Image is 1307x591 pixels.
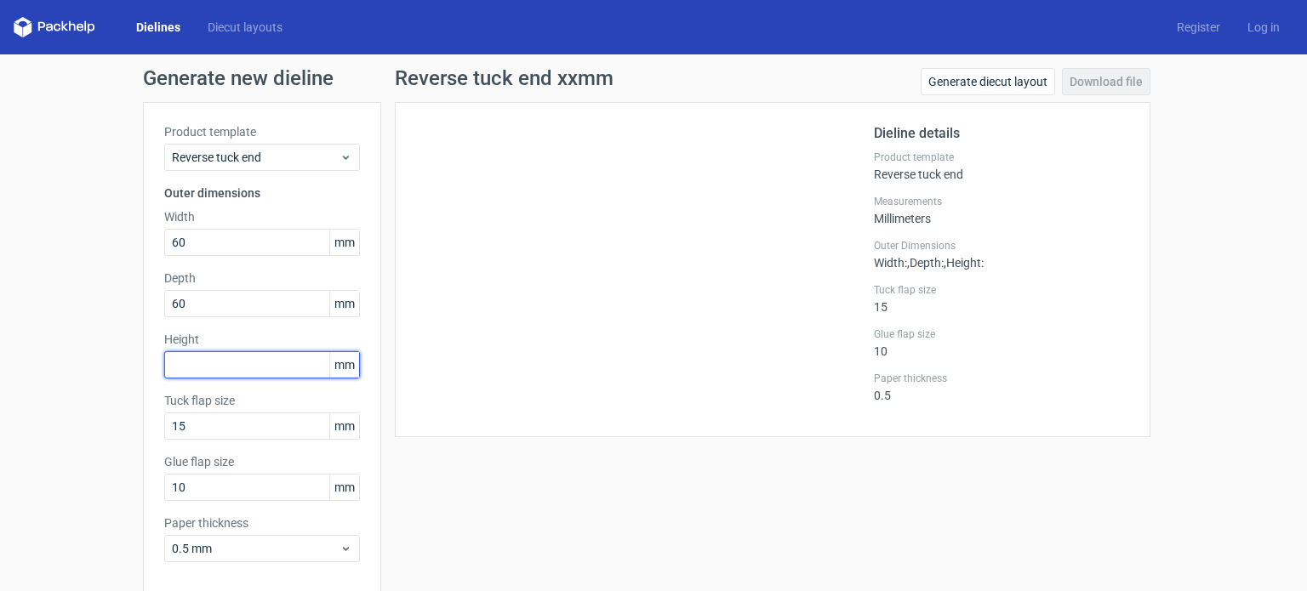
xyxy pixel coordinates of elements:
label: Tuck flap size [874,283,1129,297]
span: 0.5 mm [172,540,340,557]
h1: Reverse tuck end xxmm [395,68,614,88]
label: Outer Dimensions [874,239,1129,253]
a: Log in [1234,19,1293,36]
h3: Outer dimensions [164,185,360,202]
a: Register [1163,19,1234,36]
span: , Depth : [907,256,944,270]
label: Tuck flap size [164,392,360,409]
label: Width [164,208,360,225]
div: 10 [874,327,1129,358]
span: mm [329,413,359,439]
label: Paper thickness [164,514,360,531]
div: 15 [874,283,1129,314]
a: Diecut layouts [194,19,296,36]
span: Reverse tuck end [172,149,340,166]
label: Glue flap size [874,327,1129,341]
span: mm [329,230,359,255]
a: Dielines [123,19,194,36]
div: Millimeters [874,195,1129,225]
span: mm [329,291,359,316]
span: Width : [874,256,907,270]
label: Product template [164,123,360,140]
span: mm [329,352,359,378]
label: Height [164,331,360,348]
label: Product template [874,151,1129,164]
label: Measurements [874,195,1129,208]
h2: Dieline details [874,123,1129,144]
label: Paper thickness [874,372,1129,385]
span: mm [329,475,359,500]
h1: Generate new dieline [143,68,1164,88]
label: Depth [164,270,360,287]
span: , Height : [944,256,984,270]
div: 0.5 [874,372,1129,402]
a: Generate diecut layout [921,68,1055,95]
div: Reverse tuck end [874,151,1129,181]
label: Glue flap size [164,453,360,470]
